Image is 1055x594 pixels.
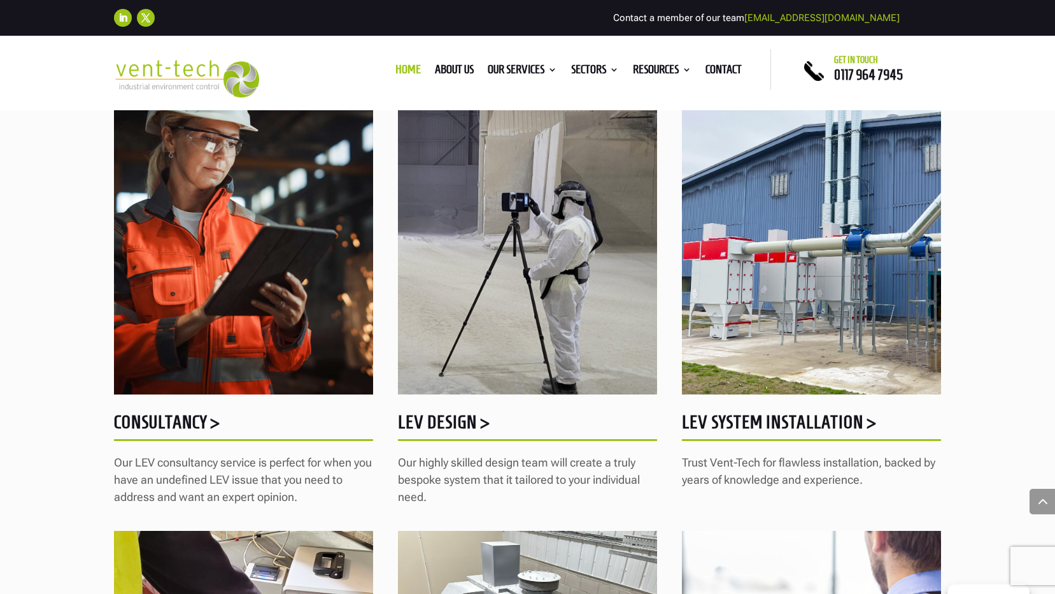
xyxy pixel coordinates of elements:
[137,9,155,27] a: Follow on X
[114,60,260,98] img: 2023-09-27T08_35_16.549ZVENT-TECH---Clear-background
[435,65,474,79] a: About us
[834,55,878,65] span: Get in touch
[398,454,657,505] p: Our highly skilled design team will create a truly bespoke system that it tailored to your indivi...
[395,65,421,79] a: Home
[705,65,742,79] a: Contact
[114,59,373,395] img: industrial-16-yt-5
[682,413,941,438] h5: LEV System Installation >
[682,454,941,488] p: Trust Vent-Tech for flawless installation, backed by years of knowledge and experience.
[398,413,657,438] h5: LEV Design >
[398,59,657,395] img: Design Survey (1)
[744,12,900,24] a: [EMAIL_ADDRESS][DOMAIN_NAME]
[682,59,941,395] img: 2
[114,9,132,27] a: Follow on LinkedIn
[613,12,900,24] span: Contact a member of our team
[114,413,373,438] h5: Consultancy >
[633,65,691,79] a: Resources
[488,65,557,79] a: Our Services
[114,454,373,505] p: Our LEV consultancy service is perfect for when you have an undefined LEV issue that you need to ...
[834,67,903,82] a: 0117 964 7945
[571,65,619,79] a: Sectors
